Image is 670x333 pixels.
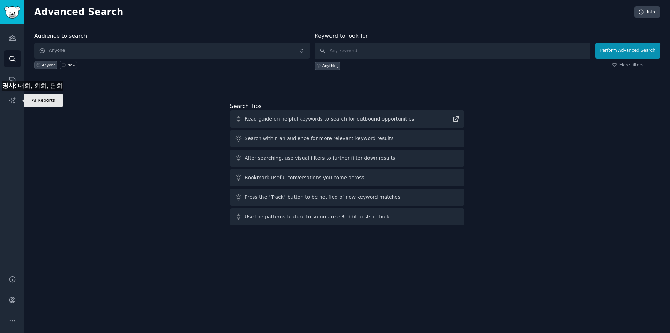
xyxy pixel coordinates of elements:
[34,43,310,59] button: Anyone
[245,194,400,201] div: Press the "Track" button to be notified of new keyword matches
[42,63,56,67] div: Anyone
[67,63,75,67] div: New
[245,174,364,181] div: Bookmark useful conversations you come across
[4,6,20,19] img: GummySearch logo
[612,62,643,68] a: More filters
[245,135,394,142] div: Search within an audience for more relevant keyword results
[634,6,660,18] a: Info
[245,154,395,162] div: After searching, use visual filters to further filter down results
[60,61,77,69] a: New
[595,43,660,59] button: Perform Advanced Search
[322,63,339,68] div: Anything
[315,32,368,39] label: Keyword to look for
[245,213,389,220] div: Use the patterns feature to summarize Reddit posts in bulk
[315,43,590,59] input: Any keyword
[34,7,631,18] h2: Advanced Search
[34,32,87,39] label: Audience to search
[230,103,262,109] label: Search Tips
[245,115,414,123] div: Read guide on helpful keywords to search for outbound opportunities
